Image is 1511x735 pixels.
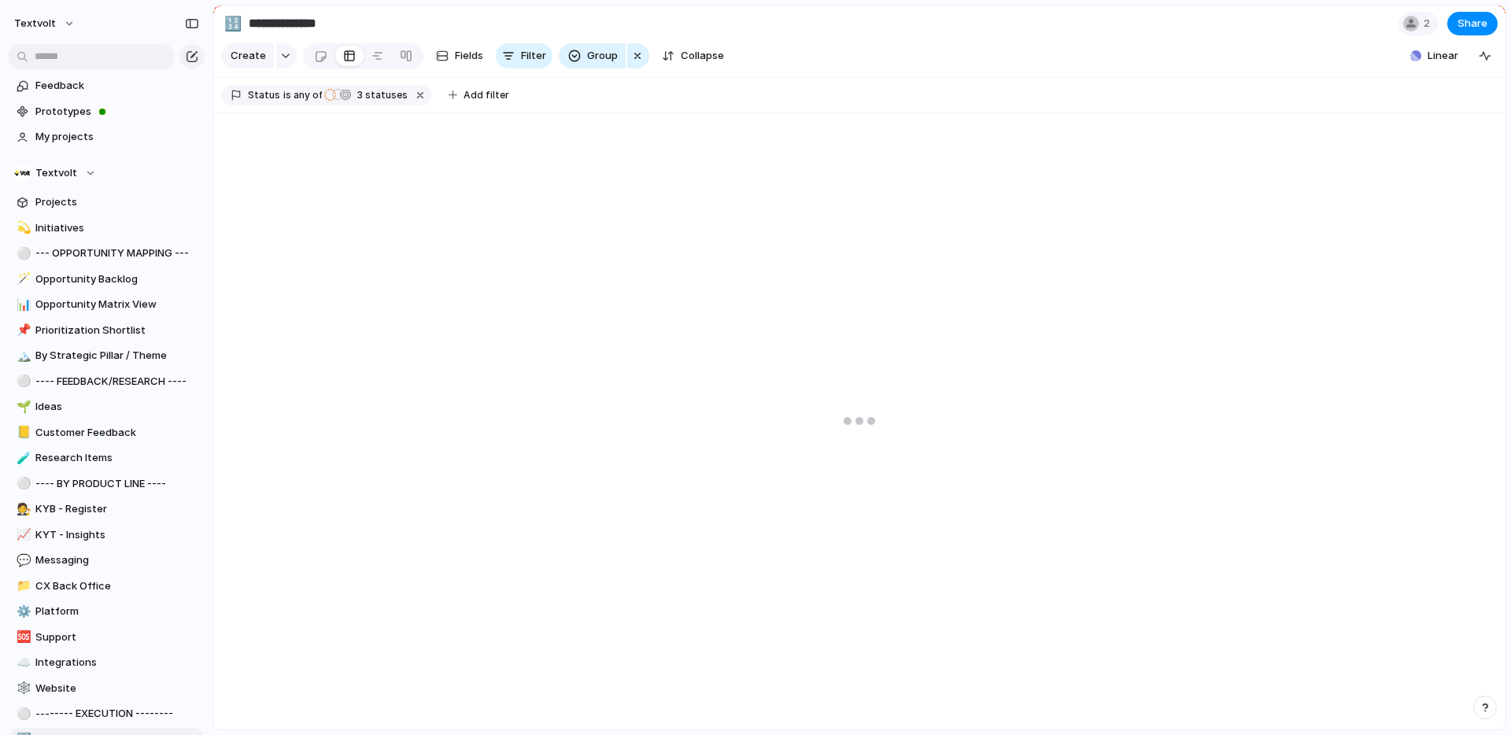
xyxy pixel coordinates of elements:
[35,78,199,94] span: Feedback
[14,374,30,390] button: ⚪
[35,220,199,236] span: Initiatives
[8,548,205,572] a: 💬Messaging
[8,600,205,623] a: ⚙️Platform
[17,475,28,493] div: ⚪
[35,552,199,568] span: Messaging
[14,501,30,517] button: 🧑‍⚖️
[8,100,205,124] a: Prototypes
[35,450,199,466] span: Research Items
[17,577,28,595] div: 📁
[8,319,205,342] div: 📌Prioritization Shortlist
[221,43,274,68] button: Create
[283,88,291,102] span: is
[35,165,77,181] span: Textvolt
[323,87,411,104] button: 3 statuses
[17,372,28,390] div: ⚪
[8,574,205,598] a: 📁CX Back Office
[35,374,199,390] span: ---- FEEDBACK/RESEARCH ----
[35,527,199,543] span: KYT - Insights
[8,523,205,547] a: 📈KYT - Insights
[8,268,205,291] a: 🪄Opportunity Backlog
[35,129,199,145] span: My projects
[17,423,28,441] div: 📒
[35,348,199,364] span: By Strategic Pillar / Theme
[521,48,546,64] span: Filter
[35,297,199,312] span: Opportunity Matrix View
[8,395,205,419] div: 🌱Ideas
[17,500,28,519] div: 🧑‍⚖️
[17,321,28,339] div: 📌
[656,43,730,68] button: Collapse
[455,48,483,64] span: Fields
[35,399,199,415] span: Ideas
[353,89,365,101] span: 3
[14,348,30,364] button: 🏔️
[14,604,30,619] button: ⚙️
[14,399,30,415] button: 🌱
[496,43,552,68] button: Filter
[14,323,30,338] button: 📌
[220,11,246,36] button: 🔢
[1404,44,1465,68] button: Linear
[231,48,266,64] span: Create
[224,13,242,34] div: 🔢
[291,88,322,102] span: any of
[35,578,199,594] span: CX Back Office
[1424,16,1435,31] span: 2
[430,43,490,68] button: Fields
[464,88,509,102] span: Add filter
[35,323,199,338] span: Prioritization Shortlist
[17,296,28,314] div: 📊
[8,344,205,367] a: 🏔️By Strategic Pillar / Theme
[353,88,408,102] span: statuses
[8,293,205,316] a: 📊Opportunity Matrix View
[8,446,205,470] a: 🧪Research Items
[35,194,199,210] span: Projects
[1428,48,1458,64] span: Linear
[35,476,199,492] span: ---- BY PRODUCT LINE ----
[8,190,205,214] a: Projects
[8,74,205,98] a: Feedback
[8,242,205,265] a: ⚪--- OPPORTUNITY MAPPING ---
[35,501,199,517] span: KYB - Register
[8,497,205,521] a: 🧑‍⚖️KYB - Register
[14,578,30,594] button: 📁
[14,425,30,441] button: 📒
[1457,16,1487,31] span: Share
[17,449,28,467] div: 🧪
[35,104,199,120] span: Prototypes
[14,246,30,261] button: ⚪
[8,421,205,445] a: 📒Customer Feedback
[8,216,205,240] a: 💫Initiatives
[559,43,626,68] button: Group
[8,472,205,496] div: ⚪---- BY PRODUCT LINE ----
[35,271,199,287] span: Opportunity Backlog
[17,245,28,263] div: ⚪
[681,48,724,64] span: Collapse
[8,125,205,149] a: My projects
[8,161,205,185] button: Textvolt
[7,11,83,36] button: textvolt
[17,398,28,416] div: 🌱
[17,603,28,621] div: ⚙️
[14,220,30,236] button: 💫
[14,450,30,466] button: 🧪
[35,246,199,261] span: --- OPPORTUNITY MAPPING ---
[14,271,30,287] button: 🪄
[14,527,30,543] button: 📈
[35,604,199,619] span: Platform
[17,526,28,544] div: 📈
[17,270,28,288] div: 🪄
[17,219,28,237] div: 💫
[35,425,199,441] span: Customer Feedback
